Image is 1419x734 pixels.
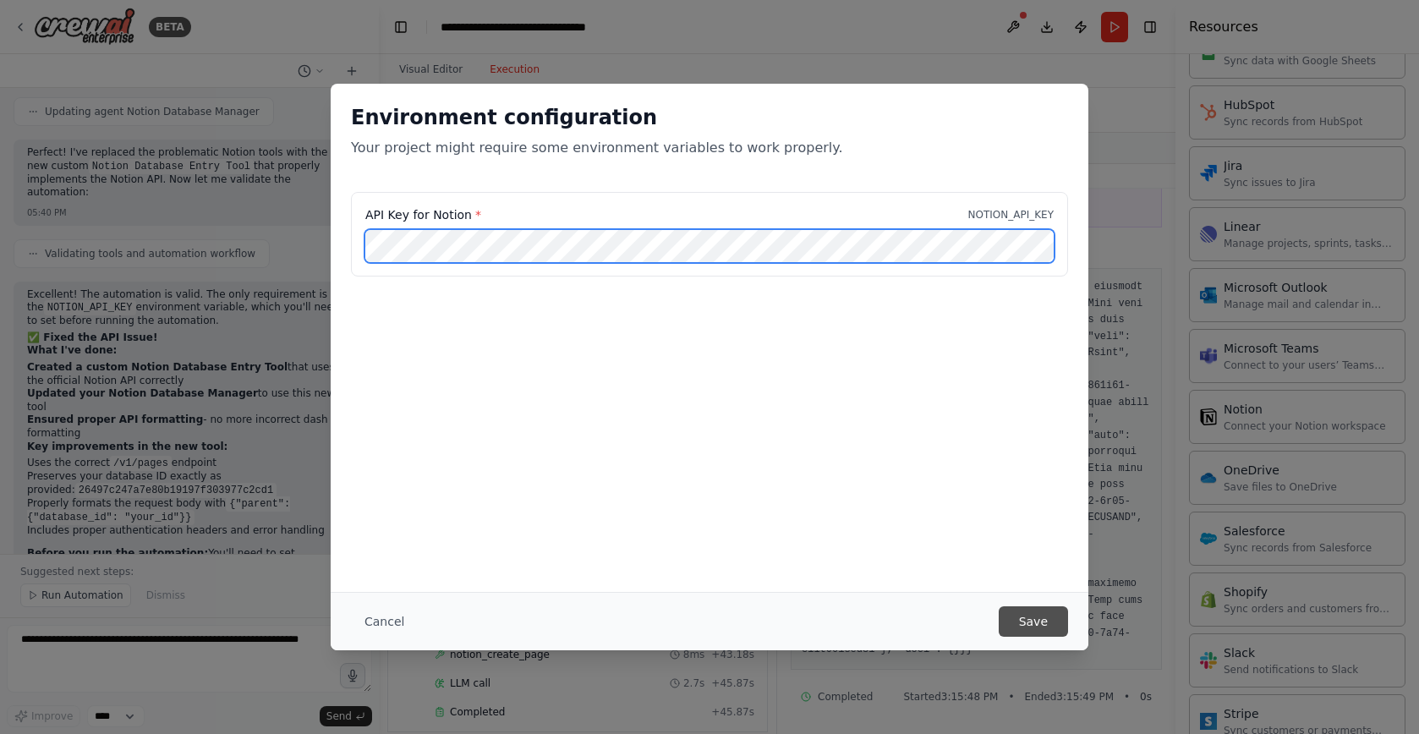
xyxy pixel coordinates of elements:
[999,606,1068,637] button: Save
[351,606,418,637] button: Cancel
[351,138,1068,158] p: Your project might require some environment variables to work properly.
[365,206,481,223] label: API Key for Notion
[968,208,1054,222] p: NOTION_API_KEY
[351,104,1068,131] h2: Environment configuration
